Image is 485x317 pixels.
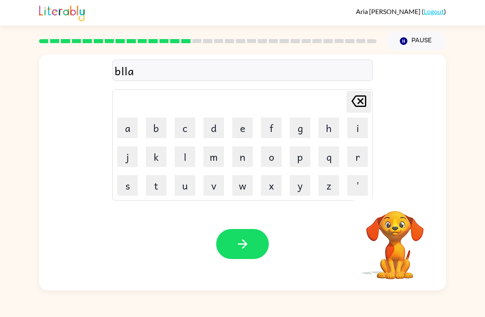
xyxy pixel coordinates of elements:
button: Pause [386,32,446,51]
button: k [146,146,166,167]
button: x [261,175,282,196]
span: Aria [PERSON_NAME] [356,7,422,15]
button: f [261,118,282,138]
button: v [203,175,224,196]
button: y [290,175,310,196]
button: i [347,118,368,138]
button: l [175,146,195,167]
button: a [117,118,138,138]
button: n [232,146,253,167]
button: w [232,175,253,196]
div: blla [115,62,370,79]
button: q [319,146,339,167]
button: s [117,175,138,196]
button: z [319,175,339,196]
img: Literably [39,3,85,21]
button: m [203,146,224,167]
button: u [175,175,195,196]
button: h [319,118,339,138]
button: e [232,118,253,138]
button: g [290,118,310,138]
a: Logout [424,7,444,15]
button: c [175,118,195,138]
button: ' [347,175,368,196]
button: b [146,118,166,138]
div: ( ) [356,7,446,15]
button: d [203,118,224,138]
button: p [290,146,310,167]
button: r [347,146,368,167]
button: j [117,146,138,167]
video: Your browser must support playing .mp4 files to use Literably. Please try using another browser. [354,198,436,280]
button: t [146,175,166,196]
button: o [261,146,282,167]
